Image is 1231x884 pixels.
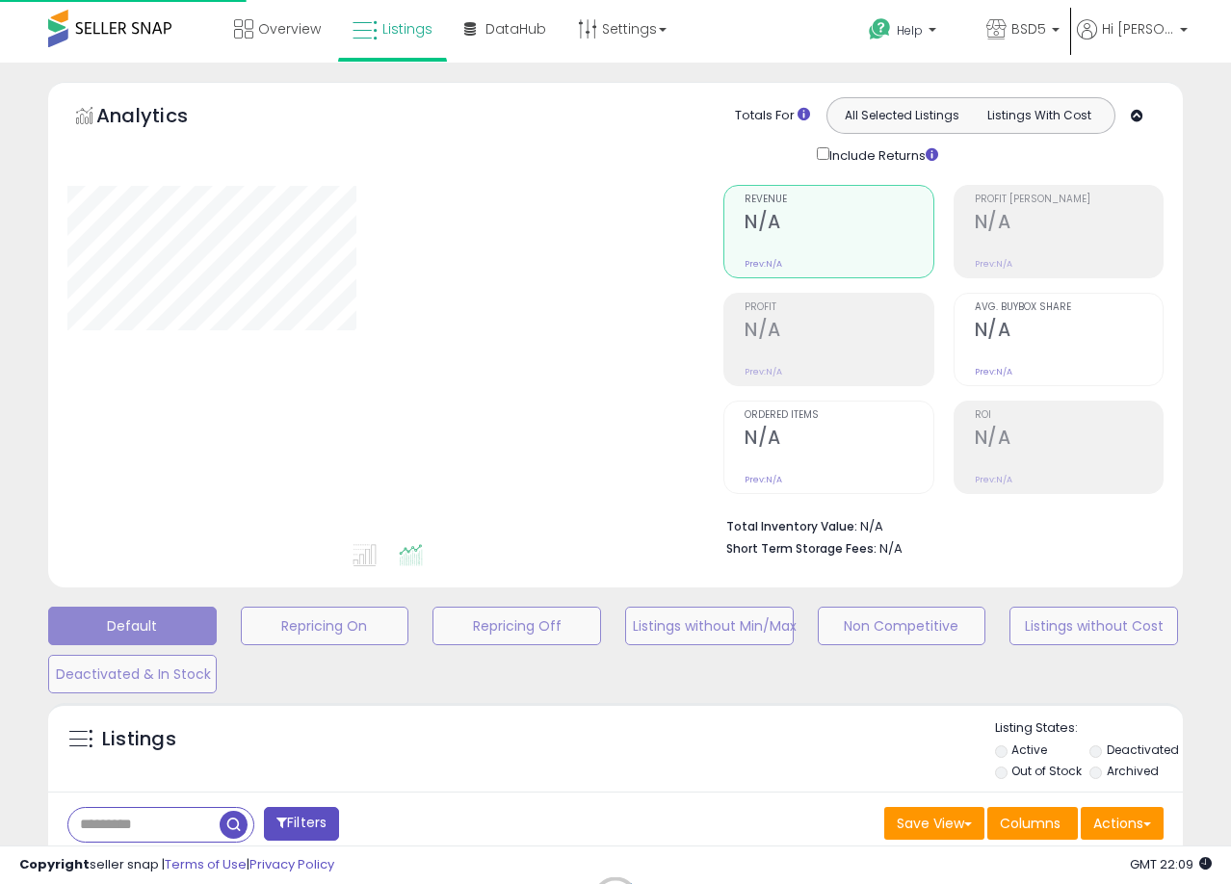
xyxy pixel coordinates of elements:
a: Help [853,3,969,63]
small: Prev: N/A [745,474,782,485]
h2: N/A [745,211,932,237]
span: ROI [975,410,1163,421]
button: Deactivated & In Stock [48,655,217,693]
strong: Copyright [19,855,90,873]
small: Prev: N/A [975,366,1012,377]
button: Default [48,607,217,645]
button: Listings With Cost [970,103,1109,128]
span: Ordered Items [745,410,932,421]
h5: Analytics [96,102,225,134]
h2: N/A [975,319,1163,345]
span: Overview [258,19,321,39]
button: Listings without Min/Max [625,607,794,645]
span: Avg. Buybox Share [975,302,1163,313]
span: Hi [PERSON_NAME] [1102,19,1174,39]
button: All Selected Listings [832,103,971,128]
h2: N/A [745,319,932,345]
small: Prev: N/A [975,258,1012,270]
h2: N/A [745,427,932,453]
span: BSD5 [1011,19,1046,39]
span: DataHub [485,19,546,39]
small: Prev: N/A [745,366,782,377]
span: Help [897,22,923,39]
button: Non Competitive [818,607,986,645]
button: Listings without Cost [1009,607,1178,645]
div: Include Returns [802,143,961,166]
small: Prev: N/A [975,474,1012,485]
span: Listings [382,19,432,39]
span: Profit [PERSON_NAME] [975,195,1163,205]
div: seller snap | | [19,856,334,874]
button: Repricing On [241,607,409,645]
b: Short Term Storage Fees: [726,540,877,557]
span: Revenue [745,195,932,205]
li: N/A [726,513,1149,536]
small: Prev: N/A [745,258,782,270]
span: N/A [879,539,903,558]
i: Get Help [868,17,892,41]
a: Hi [PERSON_NAME] [1077,19,1188,63]
div: Totals For [735,107,810,125]
button: Repricing Off [432,607,601,645]
h2: N/A [975,211,1163,237]
span: Profit [745,302,932,313]
h2: N/A [975,427,1163,453]
b: Total Inventory Value: [726,518,857,534]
